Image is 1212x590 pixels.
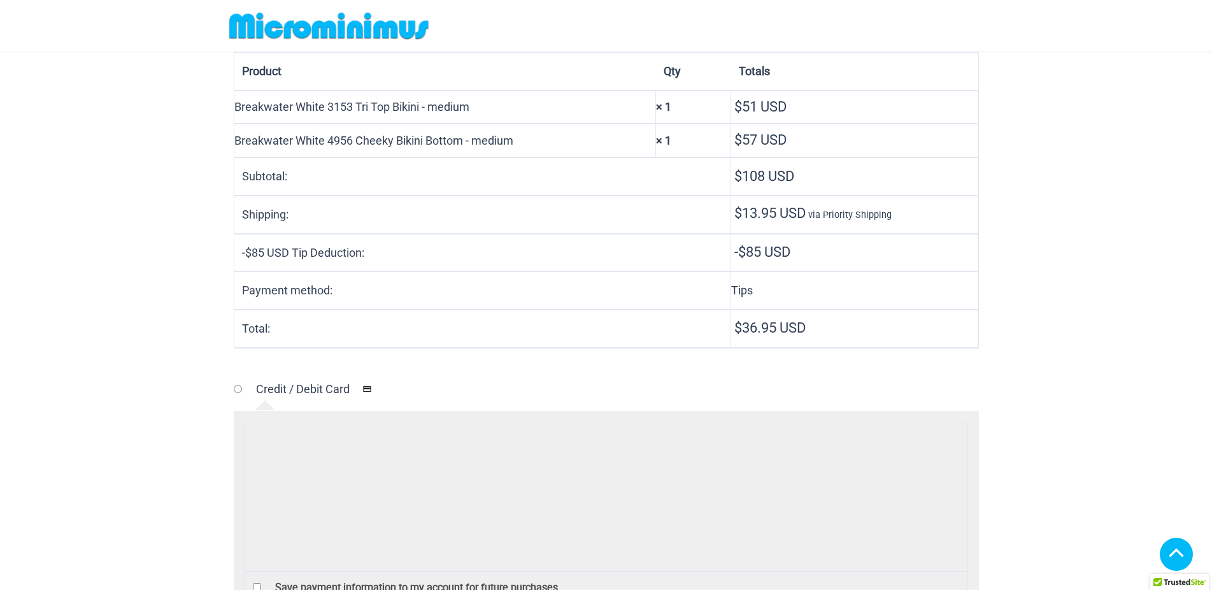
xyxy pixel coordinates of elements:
span: $ [734,132,742,148]
iframe: Secure payment input frame [248,424,958,563]
span: $ [734,99,742,115]
th: Totals [731,53,978,90]
span: $ [734,168,742,184]
th: Shipping: [234,196,731,234]
bdi: 13.95 USD [734,205,806,221]
strong: × 1 [656,134,671,147]
span: $ [734,320,742,336]
th: -$85 USD Tip Deduction: [234,234,731,272]
span: $ [734,205,742,221]
strong: × 1 [656,100,671,113]
td: Breakwater White 3153 Tri Top Bikini - medium [234,90,656,124]
th: Payment method: [234,271,731,310]
img: Credit / Debit Card [355,382,379,397]
bdi: 57 USD [734,132,787,148]
td: Tips [731,271,978,310]
bdi: - 85 USD [734,244,790,260]
label: Credit / Debit Card [256,382,379,396]
th: Product [234,53,656,90]
th: Total: [234,310,731,348]
span: $ [738,244,746,260]
th: Qty [656,53,731,90]
bdi: 36.95 USD [734,320,806,336]
img: MM SHOP LOGO FLAT [224,11,434,40]
bdi: 51 USD [734,99,787,115]
th: Subtotal: [234,157,731,196]
bdi: 108 USD [734,168,794,184]
td: Breakwater White 4956 Cheeky Bikini Bottom - medium [234,124,656,157]
small: via Priority Shipping [808,210,892,220]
